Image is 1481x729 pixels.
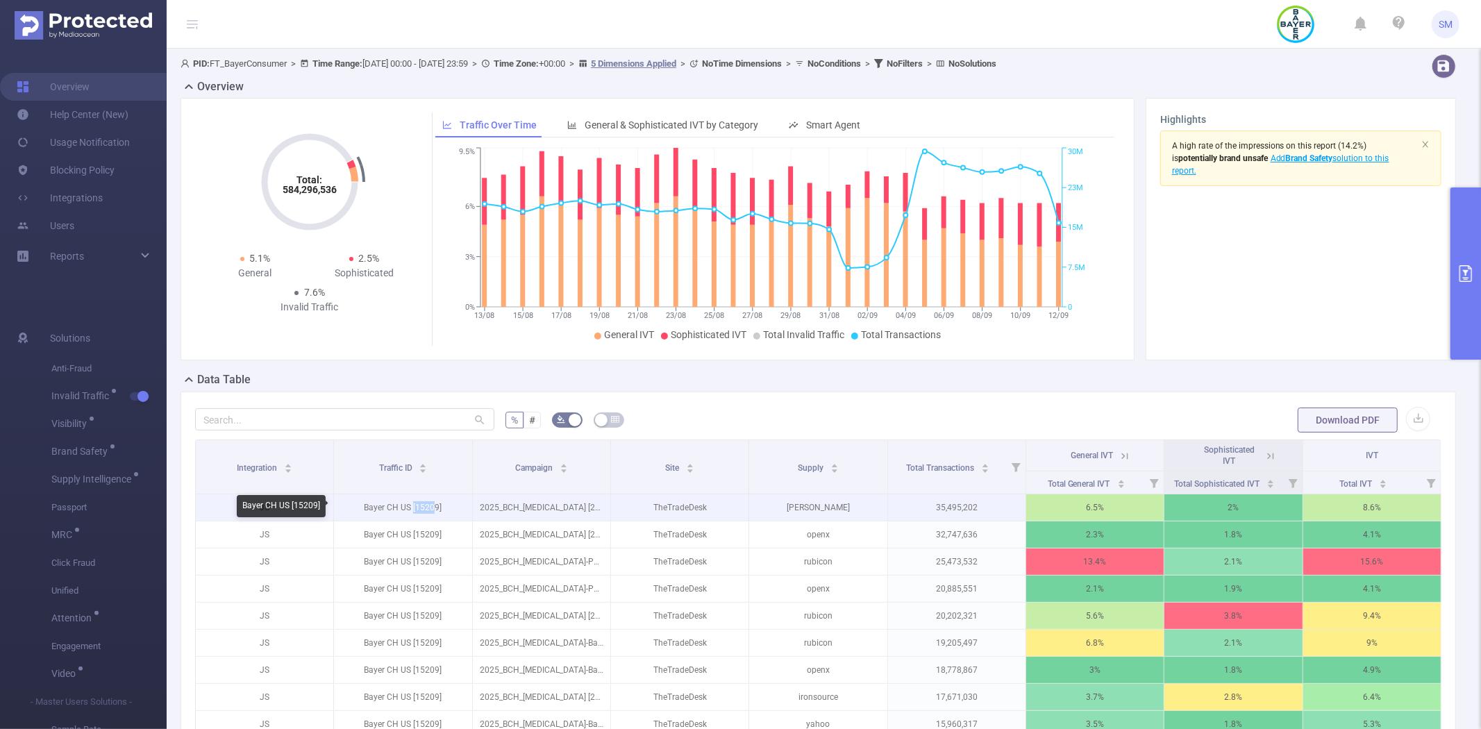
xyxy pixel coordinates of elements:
[1164,494,1302,521] p: 2%
[196,657,333,683] p: JS
[1117,478,1125,482] i: icon: caret-up
[781,311,801,320] tspan: 29/08
[1172,141,1337,151] span: A high rate of the impressions on this report
[50,324,90,352] span: Solutions
[334,684,471,710] p: Bayer CH US [15209]
[1164,548,1302,575] p: 2.1%
[888,548,1026,575] p: 25,473,532
[1068,224,1083,233] tspan: 15M
[1379,478,1387,486] div: Sort
[51,632,167,660] span: Engagement
[196,603,333,629] p: JS
[17,128,130,156] a: Usage Notification
[611,548,748,575] p: TheTradeDesk
[359,253,380,264] span: 2.5%
[628,311,648,320] tspan: 21/08
[1379,483,1387,487] i: icon: caret-down
[1421,471,1441,494] i: Filter menu
[671,329,746,340] span: Sophisticated IVT
[1026,684,1164,710] p: 3.7%
[334,630,471,656] p: Bayer CH US [15209]
[1068,148,1083,157] tspan: 30M
[665,463,681,473] span: Site
[687,467,694,471] i: icon: caret-down
[1421,137,1430,152] button: icon: close
[513,311,533,320] tspan: 15/08
[1303,630,1441,656] p: 9%
[1026,548,1164,575] p: 13.4%
[704,311,724,320] tspan: 25/08
[1026,494,1164,521] p: 6.5%
[1071,451,1113,460] span: General IVT
[1266,478,1275,486] div: Sort
[51,549,167,577] span: Click Fraud
[473,684,610,710] p: 2025_BCH_[MEDICAL_DATA] [262882]
[888,494,1026,521] p: 35,495,202
[442,120,452,130] i: icon: line-chart
[749,576,887,602] p: openx
[334,603,471,629] p: Bayer CH US [15209]
[830,467,838,471] i: icon: caret-down
[611,494,748,521] p: TheTradeDesk
[1048,479,1112,489] span: Total General IVT
[888,657,1026,683] p: 18,778,867
[819,311,839,320] tspan: 31/08
[511,414,518,426] span: %
[1286,153,1333,163] b: Brand Safety
[51,474,136,484] span: Supply Intelligence
[591,58,676,69] u: 5 Dimensions Applied
[473,521,610,548] p: 2025_BCH_[MEDICAL_DATA] [262882]
[17,101,128,128] a: Help Center (New)
[196,521,333,548] p: JS
[585,119,758,131] span: General & Sophisticated IVT by Category
[896,311,916,320] tspan: 04/09
[15,11,152,40] img: Protected Media
[473,630,610,656] p: 2025_BCH_[MEDICAL_DATA]-Base [262332]
[687,462,694,466] i: icon: caret-up
[237,495,326,517] div: Bayer CH US [15209]
[1421,140,1430,149] i: icon: close
[1178,153,1268,163] b: potentially brand unsafe
[51,577,167,605] span: Unified
[1172,153,1268,163] span: is
[51,530,77,539] span: MRC
[419,462,427,470] div: Sort
[888,576,1026,602] p: 20,885,551
[284,462,292,470] div: Sort
[611,603,748,629] p: TheTradeDesk
[473,657,610,683] p: 2025_BCH_[MEDICAL_DATA]-Base [262332]
[742,311,762,320] tspan: 27/08
[312,58,362,69] b: Time Range:
[749,548,887,575] p: rubicon
[611,415,619,424] i: icon: table
[782,58,795,69] span: >
[1283,471,1303,494] i: Filter menu
[310,266,419,280] div: Sophisticated
[560,467,567,471] i: icon: caret-down
[888,521,1026,548] p: 32,747,636
[17,73,90,101] a: Overview
[1026,630,1164,656] p: 6.8%
[197,78,244,95] h2: Overview
[51,613,97,623] span: Attention
[1164,576,1302,602] p: 1.9%
[196,548,333,575] p: JS
[749,657,887,683] p: openx
[1366,451,1378,460] span: IVT
[611,576,748,602] p: TheTradeDesk
[1026,576,1164,602] p: 2.1%
[465,203,475,212] tspan: 6%
[1175,479,1262,489] span: Total Sophisticated IVT
[196,494,333,521] p: JS
[50,242,84,270] a: Reports
[808,58,861,69] b: No Conditions
[557,415,565,424] i: icon: bg-colors
[861,58,874,69] span: >
[237,463,279,473] span: Integration
[888,603,1026,629] p: 20,202,321
[982,467,989,471] i: icon: caret-down
[1164,521,1302,548] p: 1.8%
[1068,263,1085,272] tspan: 7.5M
[304,287,325,298] span: 7.6%
[972,311,992,320] tspan: 08/09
